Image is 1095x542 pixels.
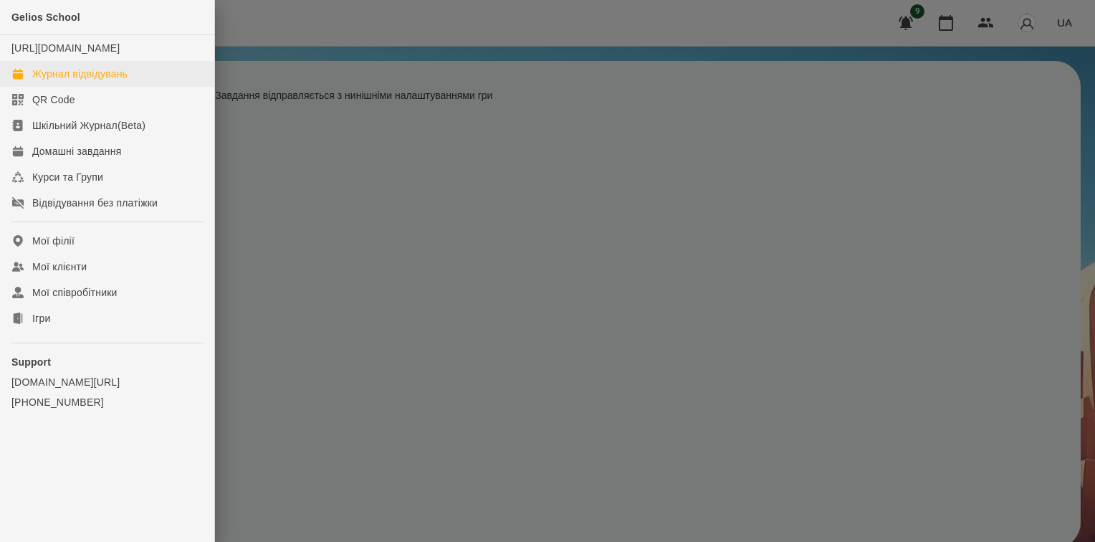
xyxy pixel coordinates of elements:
[11,355,203,369] p: Support
[32,67,128,81] div: Журнал відвідувань
[32,260,87,274] div: Мої клієнти
[32,118,145,133] div: Шкільний Журнал(Beta)
[32,144,121,158] div: Домашні завдання
[32,92,75,107] div: QR Code
[32,311,50,325] div: Ігри
[11,11,80,23] span: Gelios School
[32,170,103,184] div: Курси та Групи
[32,234,75,248] div: Мої філії
[32,196,158,210] div: Відвідування без платіжки
[32,285,118,300] div: Мої співробітники
[11,375,203,389] a: [DOMAIN_NAME][URL]
[11,395,203,409] a: [PHONE_NUMBER]
[11,42,120,54] a: [URL][DOMAIN_NAME]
